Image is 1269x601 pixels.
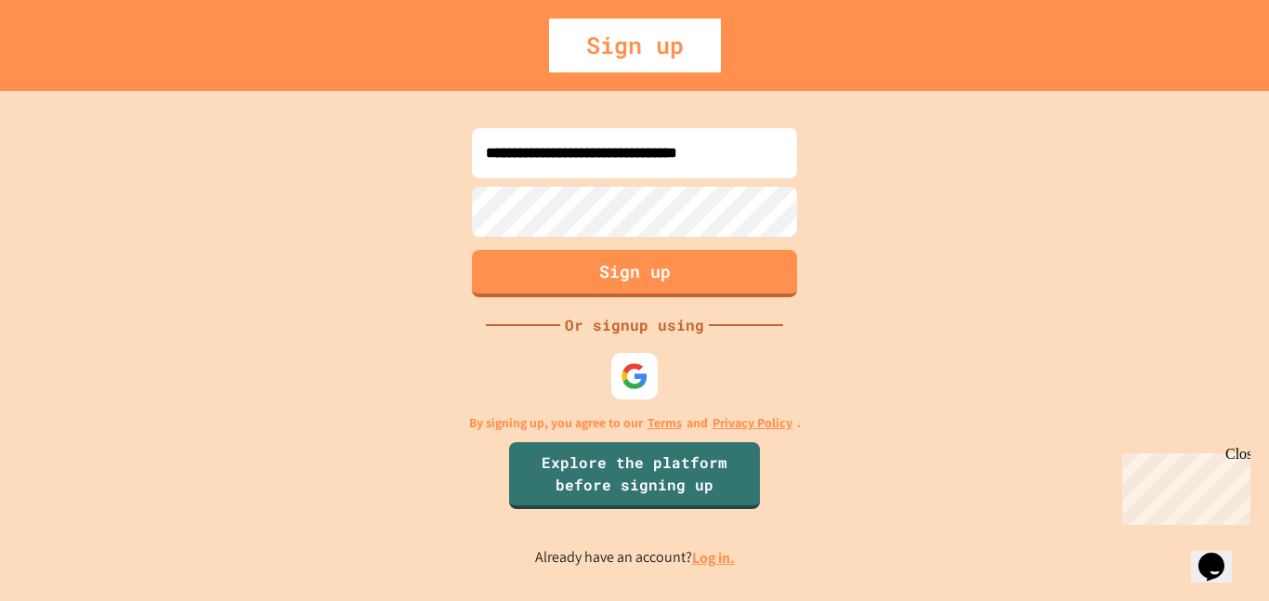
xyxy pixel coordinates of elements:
[7,7,128,118] div: Chat with us now!Close
[535,546,735,569] p: Already have an account?
[648,413,682,433] a: Terms
[621,362,648,390] img: google-icon.svg
[692,548,735,568] a: Log in.
[560,314,709,336] div: Or signup using
[1191,527,1250,582] iframe: chat widget
[509,442,760,509] a: Explore the platform before signing up
[1115,446,1250,525] iframe: chat widget
[713,413,792,433] a: Privacy Policy
[469,413,801,433] p: By signing up, you agree to our and .
[472,250,797,297] button: Sign up
[549,19,721,72] div: Sign up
